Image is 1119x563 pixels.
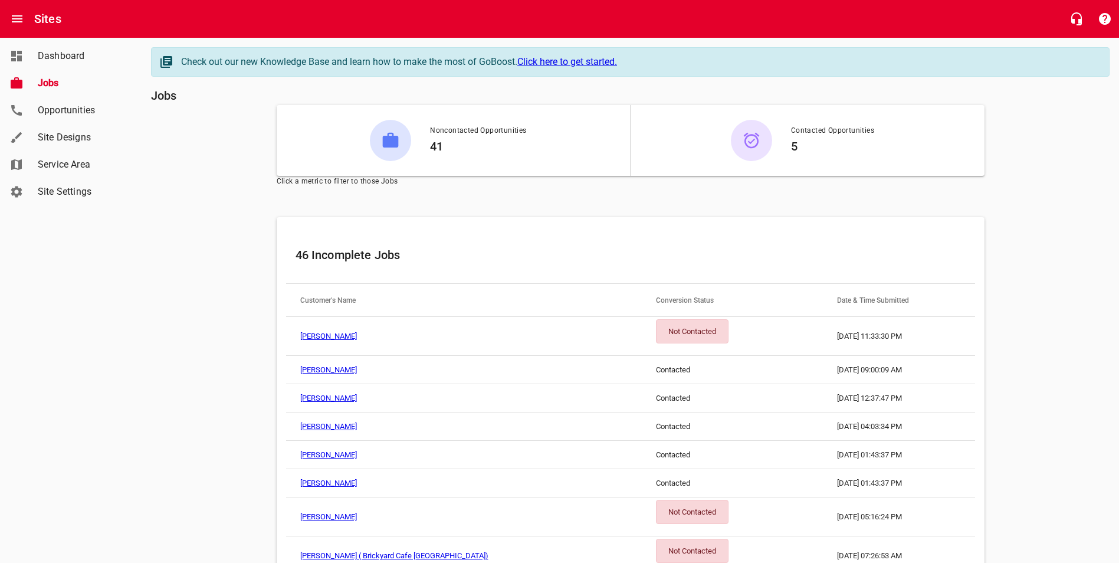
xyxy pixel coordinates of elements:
[430,125,526,137] span: Noncontacted Opportunities
[631,105,985,176] button: Contacted Opportunities5
[300,422,357,431] a: [PERSON_NAME]
[791,137,874,156] h6: 5
[286,497,975,536] a: [PERSON_NAME]Not Contacted[DATE] 05:16:24 PM
[286,441,975,469] a: [PERSON_NAME]Contacted[DATE] 01:43:37 PM
[642,413,823,441] td: Contacted
[300,479,357,487] a: [PERSON_NAME]
[34,9,61,28] h6: Sites
[1091,5,1119,33] button: Support Portal
[823,284,974,317] th: Date & Time Submitted
[656,319,729,343] div: Not Contacted
[517,56,617,67] a: Click here to get started.
[286,413,975,441] a: [PERSON_NAME]Contacted[DATE] 04:03:34 PM
[38,130,127,145] span: Site Designs
[277,105,630,176] button: Noncontacted Opportunities41
[286,469,975,497] a: [PERSON_NAME]Contacted[DATE] 01:43:37 PM
[286,356,975,384] a: [PERSON_NAME]Contacted[DATE] 09:00:09 AM
[823,356,974,384] td: [DATE] 09:00:09 AM
[823,384,974,413] td: [DATE] 12:37:47 PM
[656,539,729,563] div: Not Contacted
[300,365,357,374] a: [PERSON_NAME]
[286,317,975,356] a: [PERSON_NAME]Not Contacted[DATE] 11:33:30 PM
[300,394,357,402] a: [PERSON_NAME]
[656,500,729,524] div: Not Contacted
[38,158,127,172] span: Service Area
[300,512,357,521] a: [PERSON_NAME]
[823,317,974,356] td: [DATE] 11:33:30 PM
[181,55,1097,69] div: Check out our new Knowledge Base and learn how to make the most of GoBoost.
[296,246,966,264] h6: 46 Incomplete Jobs
[38,76,127,90] span: Jobs
[286,384,975,413] a: [PERSON_NAME]Contacted[DATE] 12:37:47 PM
[642,441,823,469] td: Contacted
[300,450,357,459] a: [PERSON_NAME]
[286,284,642,317] th: Customer's Name
[430,137,526,156] h6: 41
[823,469,974,497] td: [DATE] 01:43:37 PM
[277,176,985,188] span: Click a metric to filter to those Jobs
[791,125,874,137] span: Contacted Opportunities
[38,185,127,199] span: Site Settings
[3,5,31,33] button: Open drawer
[300,332,357,341] a: [PERSON_NAME]
[823,441,974,469] td: [DATE] 01:43:37 PM
[151,86,1110,105] h6: Jobs
[823,497,974,536] td: [DATE] 05:16:24 PM
[1062,5,1091,33] button: Live Chat
[642,356,823,384] td: Contacted
[823,413,974,441] td: [DATE] 04:03:34 PM
[38,103,127,117] span: Opportunities
[642,469,823,497] td: Contacted
[642,384,823,413] td: Contacted
[642,284,823,317] th: Conversion Status
[38,49,127,63] span: Dashboard
[300,551,488,560] a: [PERSON_NAME] ( Brickyard Cafe [GEOGRAPHIC_DATA])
